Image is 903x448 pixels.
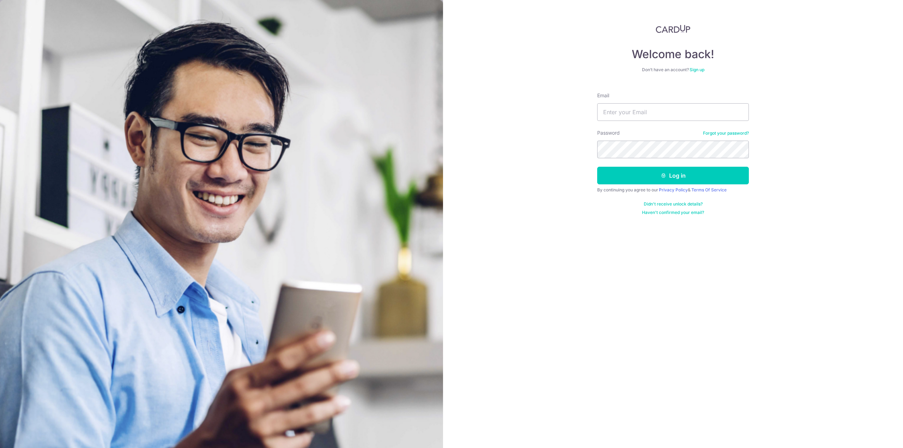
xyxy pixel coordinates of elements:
[597,187,749,193] div: By continuing you agree to our &
[644,201,703,207] a: Didn't receive unlock details?
[597,67,749,73] div: Don’t have an account?
[691,187,727,192] a: Terms Of Service
[597,47,749,61] h4: Welcome back!
[656,25,690,33] img: CardUp Logo
[703,130,749,136] a: Forgot your password?
[597,92,609,99] label: Email
[690,67,704,72] a: Sign up
[597,103,749,121] input: Enter your Email
[597,129,620,136] label: Password
[597,167,749,184] button: Log in
[642,210,704,215] a: Haven't confirmed your email?
[659,187,688,192] a: Privacy Policy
